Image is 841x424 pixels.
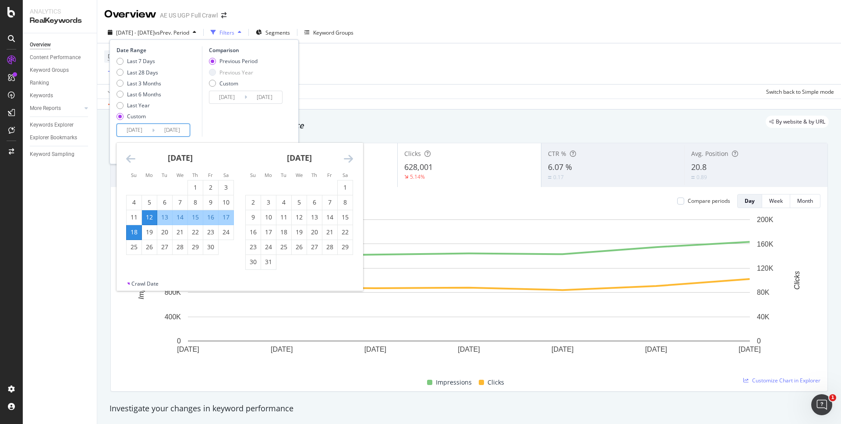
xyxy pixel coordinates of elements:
div: 30 [203,243,218,251]
button: Keyword Groups [301,25,357,39]
td: Choose Monday, September 5, 2022 as your check-in date. It’s available. [142,195,157,210]
div: 17 [261,228,276,237]
div: Last 28 Days [117,69,161,76]
td: Selected as end date. Sunday, September 18, 2022 [127,225,142,240]
div: 12 [142,213,157,222]
div: AE US UGP Full Crawl [160,11,218,20]
div: 21 [322,228,337,237]
div: 20 [157,228,172,237]
div: 31 [261,258,276,266]
div: Custom [209,80,258,87]
td: Choose Thursday, September 8, 2022 as your check-in date. It’s available. [188,195,203,210]
button: Add Filter [104,67,139,77]
td: Choose Saturday, September 10, 2022 as your check-in date. It’s available. [219,195,234,210]
div: 15 [188,213,203,222]
td: Choose Thursday, October 20, 2022 as your check-in date. It’s available. [307,225,322,240]
strong: [DATE] [287,152,312,163]
td: Choose Thursday, October 27, 2022 as your check-in date. It’s available. [307,240,322,254]
div: 4 [276,198,291,207]
text: Clicks [793,271,801,290]
div: Previous Period [219,57,258,65]
a: Overview [30,40,91,49]
div: 23 [246,243,261,251]
div: Last Year [117,102,161,109]
text: 200K [757,216,774,223]
button: Segments [252,25,293,39]
div: 20 [307,228,322,237]
td: Choose Monday, October 3, 2022 as your check-in date. It’s available. [261,195,276,210]
span: 6.07 % [548,162,572,172]
div: Last 3 Months [127,80,161,87]
div: Day [745,197,755,205]
div: 21 [173,228,187,237]
div: 0.89 [696,173,707,181]
iframe: Intercom live chat [811,394,832,415]
text: [DATE] [364,346,386,353]
button: Week [762,194,790,208]
small: Su [250,172,256,178]
a: Keyword Sampling [30,150,91,159]
div: Custom [127,113,146,120]
div: 3 [261,198,276,207]
td: Choose Tuesday, October 25, 2022 as your check-in date. It’s available. [276,240,292,254]
div: Compare periods [688,197,730,205]
div: 10 [219,198,233,207]
div: 1 [338,183,353,192]
td: Choose Sunday, September 11, 2022 as your check-in date. It’s available. [127,210,142,225]
div: 27 [157,243,172,251]
div: 12 [292,213,307,222]
td: Choose Sunday, October 23, 2022 as your check-in date. It’s available. [246,240,261,254]
div: Month [797,197,813,205]
span: 628,001 [404,162,433,172]
td: Choose Sunday, October 30, 2022 as your check-in date. It’s available. [246,254,261,269]
div: 23 [203,228,218,237]
small: Fr [327,172,332,178]
div: 0.17 [553,173,564,181]
a: Keyword Groups [30,66,91,75]
img: Equal [691,176,695,179]
small: Fr [208,172,213,178]
div: Previous Year [209,69,258,76]
small: Th [192,172,198,178]
div: 7 [173,198,187,207]
div: 11 [276,213,291,222]
td: Selected. Wednesday, September 14, 2022 [173,210,188,225]
a: Content Performance [30,53,91,62]
div: Keywords Explorer [30,120,74,130]
div: 26 [142,243,157,251]
strong: [DATE] [168,152,193,163]
div: 2 [246,198,261,207]
div: 17 [219,213,233,222]
span: Device [108,53,124,60]
div: Last 6 Months [127,91,161,98]
td: Choose Wednesday, September 7, 2022 as your check-in date. It’s available. [173,195,188,210]
div: 28 [322,243,337,251]
text: [DATE] [271,346,293,353]
text: 0 [757,337,761,345]
small: Su [131,172,137,178]
a: More Reports [30,104,82,113]
div: 3 [219,183,233,192]
div: A chart. [118,215,820,367]
input: End Date [247,91,282,103]
div: 8 [338,198,353,207]
td: Selected. Thursday, September 15, 2022 [188,210,203,225]
div: Last 7 Days [127,57,155,65]
div: Keyword Sampling [30,150,74,159]
div: Overview [30,40,51,49]
div: 8 [188,198,203,207]
td: Choose Thursday, October 6, 2022 as your check-in date. It’s available. [307,195,322,210]
text: 120K [757,265,774,272]
div: arrow-right-arrow-left [221,12,226,18]
div: Last 7 Days [117,57,161,65]
div: Move backward to switch to the previous month. [126,153,135,164]
div: Content Performance [30,53,81,62]
td: Choose Saturday, October 15, 2022 as your check-in date. It’s available. [338,210,353,225]
button: [DATE] - [DATE]vsPrev. Period [104,25,200,39]
div: Week [769,197,783,205]
td: Choose Monday, September 26, 2022 as your check-in date. It’s available. [142,240,157,254]
td: Choose Tuesday, October 4, 2022 as your check-in date. It’s available. [276,195,292,210]
span: Segments [265,29,290,36]
td: Choose Saturday, October 29, 2022 as your check-in date. It’s available. [338,240,353,254]
td: Choose Saturday, October 22, 2022 as your check-in date. It’s available. [338,225,353,240]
